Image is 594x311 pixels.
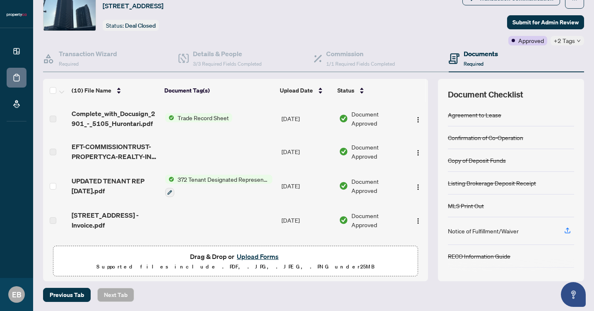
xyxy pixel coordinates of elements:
[554,36,575,45] span: +2 Tags
[58,262,413,272] p: Supported files include .PDF, .JPG, .JPEG, .PNG under 25 MB
[339,114,348,123] img: Document Status
[43,288,91,302] button: Previous Tab
[464,49,498,59] h4: Documents
[512,16,579,29] span: Submit for Admin Review
[278,102,336,135] td: [DATE]
[280,86,313,95] span: Upload Date
[72,109,158,128] span: Complete_with_Docusign_2901_-_5105_Hurontari.pdf
[351,177,404,195] span: Document Approved
[415,150,421,156] img: Logo
[448,252,510,261] div: RECO Information Guide
[326,49,395,59] h4: Commission
[339,216,348,225] img: Document Status
[7,12,26,17] img: logo
[174,113,232,122] span: Trade Record Sheet
[165,175,174,184] img: Status Icon
[103,1,164,11] span: [STREET_ADDRESS]
[68,79,161,102] th: (10) File Name
[190,251,281,262] span: Drag & Drop or
[448,201,484,210] div: MLS Print Out
[53,246,418,277] span: Drag & Drop orUpload FormsSupported files include .PDF, .JPG, .JPEG, .PNG under25MB
[448,133,523,142] div: Confirmation of Co-Operation
[193,49,262,59] h4: Details & People
[577,39,581,43] span: down
[448,156,506,165] div: Copy of Deposit Funds
[125,22,156,29] span: Deal Closed
[97,288,134,302] button: Next Tab
[411,179,425,192] button: Logo
[165,175,272,197] button: Status Icon372 Tenant Designated Representation Agreement with Company Schedule A
[351,211,404,229] span: Document Approved
[337,86,354,95] span: Status
[50,288,84,302] span: Previous Tab
[72,86,111,95] span: (10) File Name
[72,142,158,161] span: EFT-COMMISSIONTRUST-PROPERTYCA-REALTY-INC 155.PDF
[415,218,421,224] img: Logo
[12,289,22,300] span: EB
[174,175,272,184] span: 372 Tenant Designated Representation Agreement with Company Schedule A
[351,142,404,161] span: Document Approved
[277,79,334,102] th: Upload Date
[351,109,404,128] span: Document Approved
[165,113,174,122] img: Status Icon
[448,110,501,119] div: Agreement to Lease
[561,282,586,307] button: Open asap
[161,79,277,102] th: Document Tag(s)
[165,113,232,122] button: Status IconTrade Record Sheet
[339,181,348,190] img: Document Status
[278,135,336,168] td: [DATE]
[278,168,336,204] td: [DATE]
[415,184,421,190] img: Logo
[103,20,159,31] div: Status:
[339,147,348,156] img: Document Status
[448,89,523,100] span: Document Checklist
[72,210,158,230] span: [STREET_ADDRESS] - Invoice.pdf
[411,214,425,227] button: Logo
[193,61,262,67] span: 3/3 Required Fields Completed
[411,112,425,125] button: Logo
[448,178,536,188] div: Listing Brokerage Deposit Receipt
[59,49,117,59] h4: Transaction Wizard
[448,226,519,235] div: Notice of Fulfillment/Waiver
[464,61,483,67] span: Required
[415,116,421,123] img: Logo
[234,251,281,262] button: Upload Forms
[72,176,158,196] span: UPDATED TENANT REP [DATE].pdf
[507,15,584,29] button: Submit for Admin Review
[278,204,336,237] td: [DATE]
[334,79,406,102] th: Status
[278,237,336,272] td: [DATE]
[411,145,425,158] button: Logo
[59,61,79,67] span: Required
[518,36,544,45] span: Approved
[326,61,395,67] span: 1/1 Required Fields Completed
